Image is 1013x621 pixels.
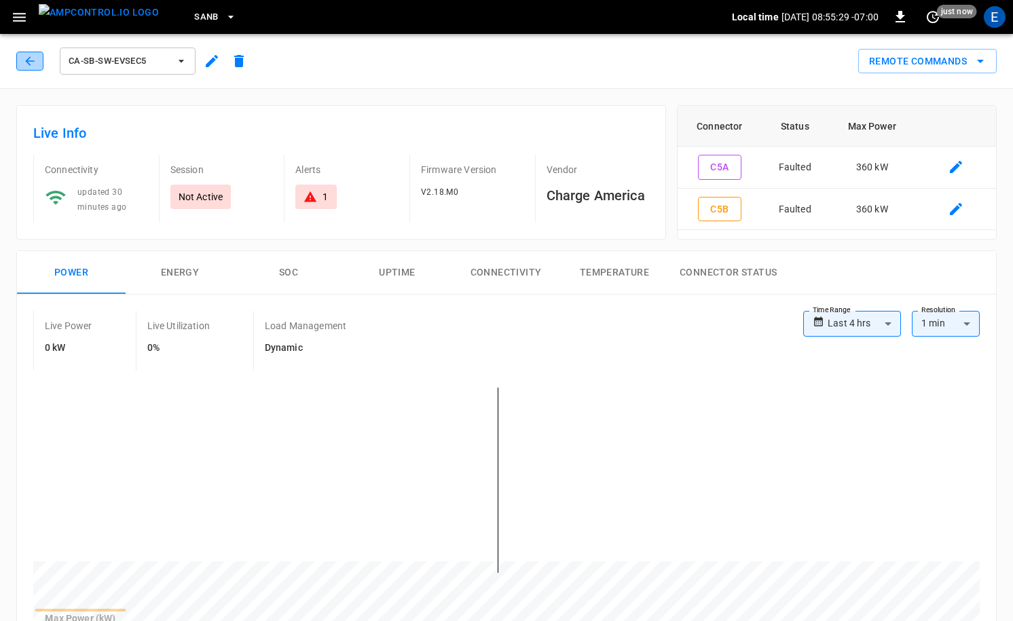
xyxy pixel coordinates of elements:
td: Faulted [761,147,828,189]
p: Local time [732,10,779,24]
h6: Dynamic [265,341,346,356]
td: Faulted [761,189,828,231]
div: 1 min [912,311,980,337]
button: Connector Status [669,251,788,295]
div: Last 4 hrs [828,311,901,337]
img: ampcontrol.io logo [39,4,159,21]
label: Resolution [921,305,955,316]
span: updated 30 minutes ago [77,187,126,212]
p: Session [170,163,274,176]
p: Vendor [547,163,650,176]
td: 360 kW [828,189,915,231]
p: Connectivity [45,163,148,176]
div: remote commands options [858,49,997,74]
button: Connectivity [452,251,560,295]
button: Temperature [560,251,669,295]
button: Power [17,251,126,295]
button: C5B [698,197,741,222]
label: Time Range [813,305,851,316]
h6: 0 kW [45,341,92,356]
button: Uptime [343,251,452,295]
p: Live Utilization [147,319,210,333]
h6: 0% [147,341,210,356]
button: SanB [189,4,242,31]
div: 1 [323,190,328,204]
p: Firmware Version [421,163,524,176]
p: Not Active [179,190,223,204]
button: set refresh interval [922,6,944,28]
h6: Live Info [33,122,649,144]
th: Connector [678,106,761,147]
p: Load Management [265,319,346,333]
td: 360 kW [828,147,915,189]
span: V2.18.M0 [421,187,458,197]
table: connector table [678,106,996,230]
span: just now [937,5,977,18]
th: Status [761,106,828,147]
button: ca-sb-sw-evseC5 [60,48,196,75]
button: C5A [698,155,741,180]
button: Energy [126,251,234,295]
button: SOC [234,251,343,295]
p: [DATE] 08:55:29 -07:00 [781,10,879,24]
span: SanB [194,10,219,25]
p: Alerts [295,163,399,176]
button: Remote Commands [858,49,997,74]
th: Max Power [828,106,915,147]
h6: Charge America [547,185,650,206]
p: Live Power [45,319,92,333]
div: profile-icon [984,6,1006,28]
span: ca-sb-sw-evseC5 [69,54,169,69]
